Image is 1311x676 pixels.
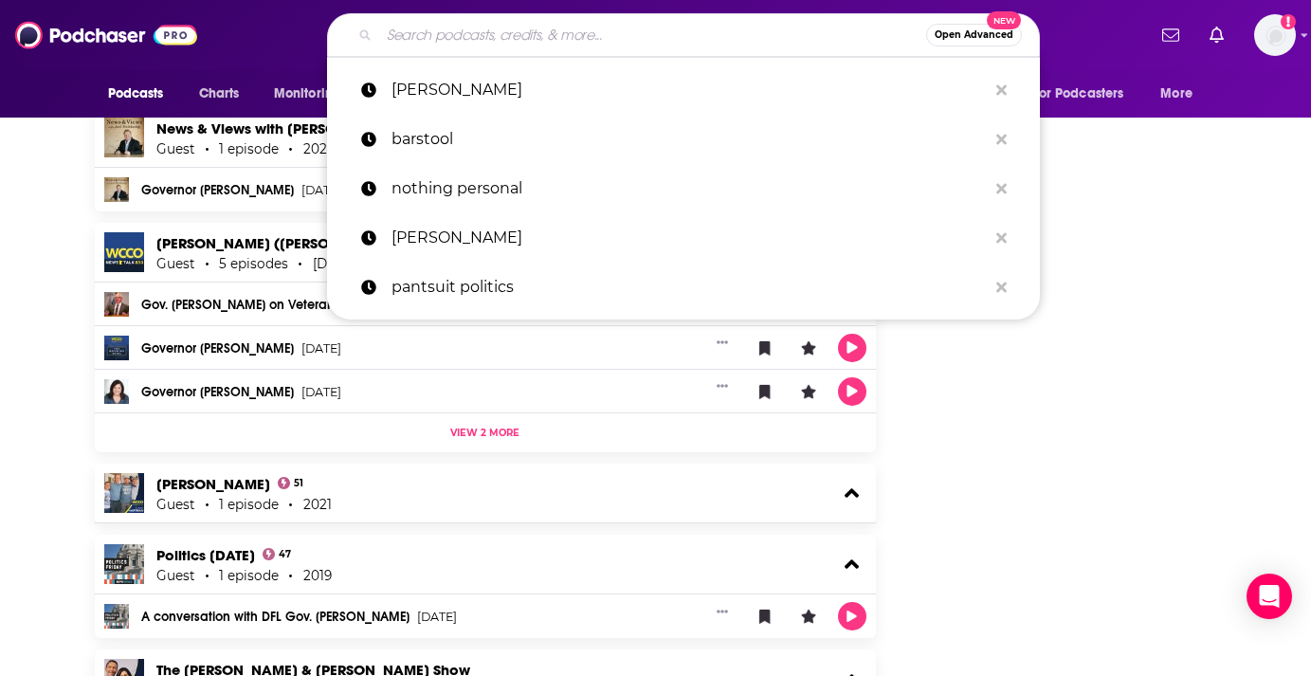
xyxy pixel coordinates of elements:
[156,497,332,512] div: Guest 1 episode 2021
[417,611,457,624] span: [DATE]
[794,602,823,630] button: Leave a Rating
[1281,14,1296,29] svg: Add a profile image
[104,177,129,202] img: Governor Tim Walz
[279,551,291,558] span: 47
[104,379,129,404] img: Governor Tim Walz
[294,480,303,487] span: 51
[263,548,292,560] a: 47
[141,299,370,312] a: Gov. [PERSON_NAME] on Veteran's Day
[156,141,335,156] div: Guest 1 episode 2022
[104,292,129,317] img: Gov. Tim Walz on Veteran's Day
[935,30,1013,40] span: Open Advanced
[187,76,251,112] a: Charts
[327,65,1040,115] a: [PERSON_NAME]
[838,377,866,406] button: Play
[156,568,332,583] div: Guest 1 episode 2019
[751,334,779,362] button: Bookmark Episode
[141,611,410,624] a: A conversation with DFL Gov. [PERSON_NAME]
[156,256,412,271] div: Guest 5 episodes [DATE] - [DATE]
[709,334,736,353] button: Show More Button
[104,544,144,584] img: Politics Friday
[1202,19,1231,51] a: Show notifications dropdown
[141,342,294,356] a: Governor [PERSON_NAME]
[108,81,164,107] span: Podcasts
[274,81,341,107] span: Monitoring
[104,473,144,513] img: Chad Hartman
[379,20,926,50] input: Search podcasts, credits, & more...
[709,377,736,396] button: Show More Button
[104,604,129,629] img: A conversation with DFL Gov. Tim Walz
[327,115,1040,164] a: barstool
[391,115,987,164] p: barstool
[794,377,823,406] button: Leave a Rating
[1155,19,1187,51] a: Show notifications dropdown
[1147,76,1216,112] button: open menu
[391,164,987,213] p: nothing personal
[156,234,455,252] a: Vineeta Sawkar (Dave Lee Archive)
[751,377,779,406] button: Bookmark Episode
[391,65,987,115] p: tim walz
[987,11,1021,29] span: New
[95,76,189,112] button: open menu
[104,336,129,360] img: Governor Tim Walz
[794,334,823,362] button: Leave a Rating
[450,427,519,439] span: View 2 more
[261,76,366,112] button: open menu
[327,164,1040,213] a: nothing personal
[301,184,341,197] span: [DATE]
[838,334,866,362] button: Play
[327,263,1040,312] a: pantsuit politics
[1254,14,1296,56] span: Logged in as jerryparshall
[1033,81,1124,107] span: For Podcasters
[327,213,1040,263] a: [PERSON_NAME]
[15,17,197,53] img: Podchaser - Follow, Share and Rate Podcasts
[278,477,304,489] a: 51
[301,342,341,356] span: [DATE]
[391,213,987,263] p: pablo torre
[327,13,1040,57] div: Search podcasts, credits, & more...
[104,232,144,272] img: Vineeta Sawkar (Dave Lee Archive)
[709,602,736,621] button: Show More Button
[1160,81,1193,107] span: More
[1254,14,1296,56] img: User Profile
[156,546,255,564] a: Politics Friday
[391,263,987,312] p: pantsuit politics
[156,119,401,137] a: News & Views with Joel Heitkamp
[838,602,866,630] button: Play
[751,602,779,630] button: Bookmark Episode
[141,386,294,399] a: Governor [PERSON_NAME]
[1254,14,1296,56] button: Show profile menu
[141,184,294,197] a: Governor [PERSON_NAME]
[104,118,144,157] img: News & Views with Joel Heitkamp
[199,81,240,107] span: Charts
[1021,76,1152,112] button: open menu
[926,24,1022,46] button: Open AdvancedNew
[301,386,341,399] span: [DATE]
[1247,574,1292,619] div: Open Intercom Messenger
[156,475,270,493] a: Chad Hartman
